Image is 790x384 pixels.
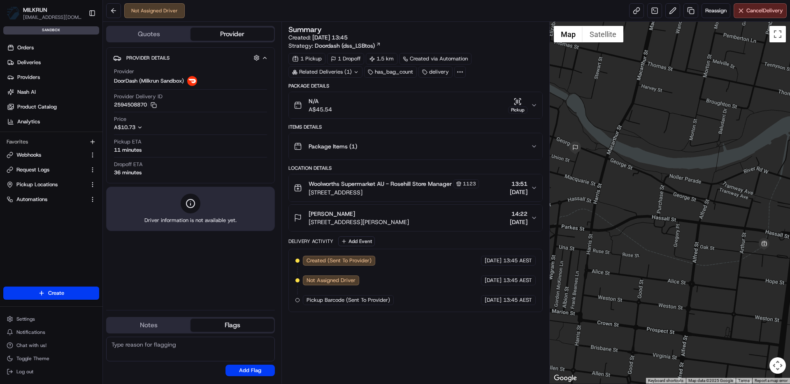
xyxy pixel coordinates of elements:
[338,236,375,246] button: Add Event
[113,51,268,65] button: Provider Details
[28,87,104,93] div: We're available if you need us!
[58,139,100,146] a: Powered byPylon
[307,277,355,284] span: Not Assigned Driver
[7,7,20,20] img: MILKRUN
[702,3,730,18] button: Reassign
[508,97,527,113] button: Pickup
[485,257,502,264] span: [DATE]
[309,105,332,113] span: A$45.54
[289,92,542,118] button: N/AA$45.54Pickup
[17,118,40,125] span: Analytics
[648,378,683,384] button: Keyboard shortcuts
[289,133,542,160] button: Package Items (1)
[21,53,136,62] input: Clear
[114,169,142,176] div: 36 minutes
[8,33,150,46] p: Welcome 👋
[399,53,472,65] a: Created via Automation
[288,165,542,171] div: Location Details
[126,55,170,61] span: Provider Details
[769,357,786,374] button: Map camera controls
[8,8,25,25] img: Nash
[503,277,532,284] span: 13:45 AEST
[309,180,452,188] span: Woolworths Supermarket AU - Rosehill Store Manager
[510,218,527,226] span: [DATE]
[3,41,102,54] a: Orders
[3,26,99,35] div: sandbox
[114,93,163,100] span: Provider Delivery ID
[3,100,102,113] a: Product Catalog
[289,205,542,231] button: [PERSON_NAME][STREET_ADDRESS][PERSON_NAME]14:22[DATE]
[16,119,63,127] span: Knowledge Base
[114,68,134,75] span: Provider
[7,181,86,188] a: Pickup Locations
[16,342,46,349] span: Chat with us!
[16,316,35,322] span: Settings
[3,3,85,23] button: MILKRUNMILKRUN[EMAIL_ADDRESS][DOMAIN_NAME]
[16,355,49,362] span: Toggle Theme
[114,161,143,168] span: Dropoff ETA
[769,26,786,42] button: Toggle fullscreen view
[225,365,275,376] button: Add Flag
[366,53,397,65] div: 1.5 km
[583,26,623,42] button: Show satellite imagery
[3,178,99,191] button: Pickup Locations
[3,287,99,300] button: Create
[3,193,99,206] button: Automations
[23,6,47,14] button: MILKRUN
[288,33,348,42] span: Created:
[288,83,542,89] div: Package Details
[3,56,102,69] a: Deliveries
[309,188,479,197] span: [STREET_ADDRESS]
[114,101,157,109] button: 2594508870
[8,79,23,93] img: 1736555255976-a54dd68f-1ca7-489b-9aae-adbdc363a1c4
[705,7,727,14] span: Reassign
[16,166,49,173] span: Request Logs
[288,238,333,245] div: Delivery Activity
[309,142,357,150] span: Package Items ( 1 )
[309,210,355,218] span: [PERSON_NAME]
[16,196,47,203] span: Automations
[738,378,750,383] a: Terms
[17,44,34,51] span: Orders
[510,188,527,196] span: [DATE]
[312,34,348,41] span: [DATE] 13:45
[8,120,15,127] div: 📗
[503,257,532,264] span: 13:45 AEST
[107,319,191,332] button: Notes
[82,139,100,146] span: Pylon
[510,210,527,218] span: 14:22
[17,103,57,111] span: Product Catalog
[17,74,40,81] span: Providers
[48,289,64,297] span: Create
[114,124,135,131] span: A$10.73
[16,329,45,335] span: Notifications
[288,26,322,33] h3: Summary
[510,180,527,188] span: 13:51
[191,28,274,41] button: Provider
[288,42,381,50] div: Strategy:
[66,116,135,131] a: 💻API Documentation
[70,120,76,127] div: 💻
[191,319,274,332] button: Flags
[7,196,86,203] a: Automations
[107,28,191,41] button: Quotes
[288,66,362,78] div: Related Deliveries (1)
[17,59,41,66] span: Deliveries
[734,3,787,18] button: CancelDelivery
[5,116,66,131] a: 📗Knowledge Base
[114,138,142,146] span: Pickup ETA
[3,326,99,338] button: Notifications
[485,296,502,304] span: [DATE]
[17,88,36,96] span: Nash AI
[114,77,184,85] span: DoorDash (Milkrun Sandbox)
[364,66,417,78] div: has_bag_count
[3,340,99,351] button: Chat with us!
[554,26,583,42] button: Show street map
[114,116,126,123] span: Price
[3,313,99,325] button: Settings
[3,135,99,148] div: Favorites
[3,148,99,162] button: Webhooks
[187,76,197,86] img: doordash_logo_red.png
